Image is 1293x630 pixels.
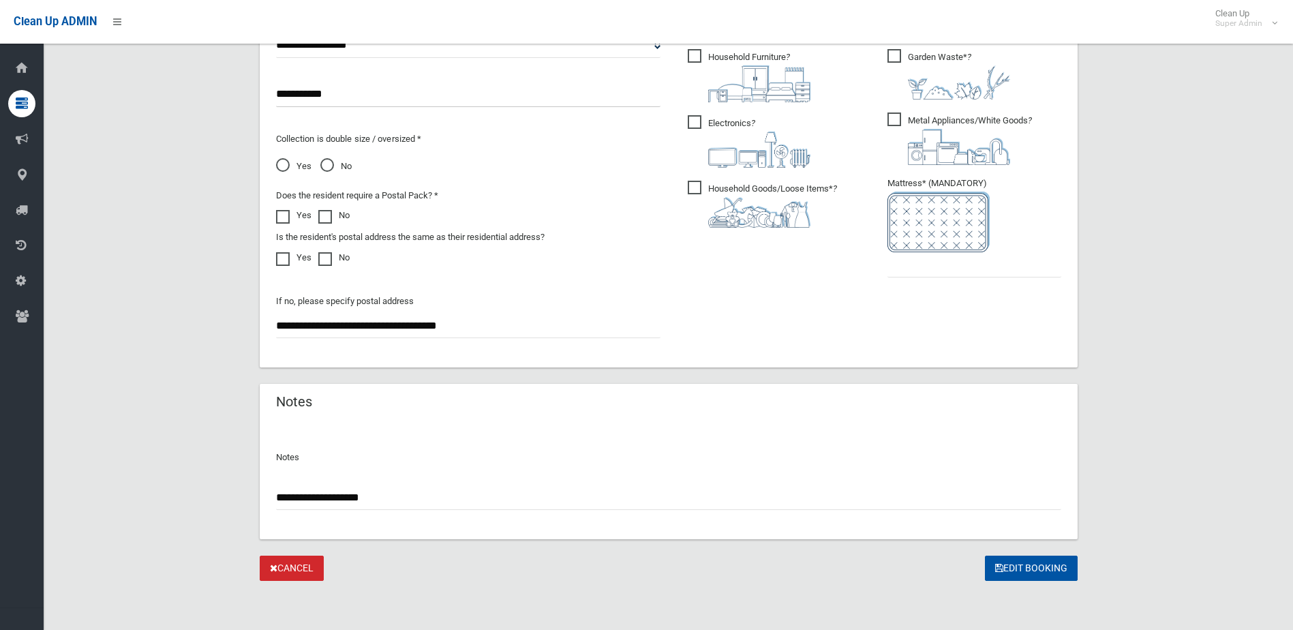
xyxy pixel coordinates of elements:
[276,158,311,175] span: Yes
[276,250,311,266] label: Yes
[688,115,810,168] span: Electronics
[985,556,1078,581] button: Edit Booking
[688,181,837,228] span: Household Goods/Loose Items*
[276,207,311,224] label: Yes
[260,389,329,415] header: Notes
[708,183,837,228] i: ?
[887,112,1032,165] span: Metal Appliances/White Goods
[908,129,1010,165] img: 36c1b0289cb1767239cdd3de9e694f19.png
[708,118,810,168] i: ?
[320,158,352,175] span: No
[276,187,438,204] label: Does the resident require a Postal Pack? *
[260,556,324,581] a: Cancel
[688,49,810,102] span: Household Furniture
[708,65,810,102] img: aa9efdbe659d29b613fca23ba79d85cb.png
[887,49,1010,100] span: Garden Waste*
[708,132,810,168] img: 394712a680b73dbc3d2a6a3a7ffe5a07.png
[708,197,810,228] img: b13cc3517677393f34c0a387616ef184.png
[908,115,1032,165] i: ?
[276,131,660,147] p: Collection is double size / oversized *
[908,52,1010,100] i: ?
[1215,18,1262,29] small: Super Admin
[908,65,1010,100] img: 4fd8a5c772b2c999c83690221e5242e0.png
[276,229,545,245] label: Is the resident's postal address the same as their residential address?
[887,178,1061,252] span: Mattress* (MANDATORY)
[887,192,990,252] img: e7408bece873d2c1783593a074e5cb2f.png
[1208,8,1276,29] span: Clean Up
[708,52,810,102] i: ?
[318,207,350,224] label: No
[276,293,414,310] label: If no, please specify postal address
[14,15,97,28] span: Clean Up ADMIN
[276,449,1061,466] p: Notes
[318,250,350,266] label: No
